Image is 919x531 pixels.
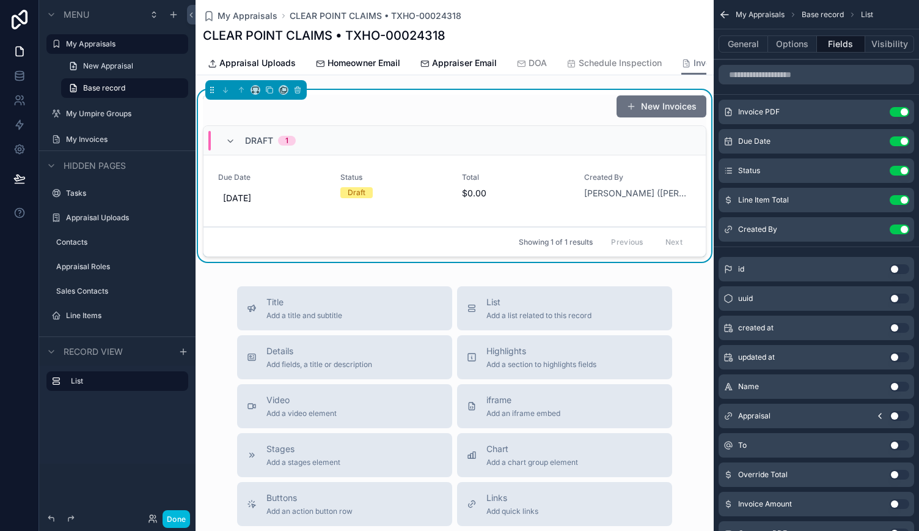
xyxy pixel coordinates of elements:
a: My Appraisals [203,10,277,22]
span: List [861,10,873,20]
span: Chart [486,443,578,455]
div: Draft [348,187,365,198]
span: New Appraisal [83,61,133,71]
a: Appraiser Email [420,52,497,76]
button: iframeAdd an iframe embed [457,384,672,428]
label: Appraisal Roles [56,262,181,272]
span: My Appraisals [736,10,785,20]
span: $0.00 [462,187,569,199]
span: Add a video element [266,409,337,418]
label: Appraisal Uploads [66,213,181,223]
span: Base record [802,10,844,20]
a: Invoices [681,52,728,75]
span: Add a stages element [266,458,340,467]
button: StagesAdd a stages element [237,433,452,477]
span: Record view [64,346,123,358]
span: Title [266,296,342,308]
a: Base record [61,78,188,98]
a: CLEAR POINT CLAIMS • TXHO-00024318 [290,10,461,22]
label: My Appraisals [66,39,181,49]
span: Add fields, a title or description [266,360,372,369]
button: ListAdd a list related to this record [457,286,672,330]
span: Appraiser Email [432,57,497,69]
a: Homeowner Email [315,52,400,76]
span: Add a list related to this record [486,311,591,321]
span: Invoices [694,57,728,69]
button: HighlightsAdd a section to highlights fields [457,335,672,379]
span: Due Date [738,136,771,146]
label: My Invoices [66,135,181,144]
button: Fields [817,35,866,53]
span: My Appraisals [218,10,277,22]
button: ButtonsAdd an action button row [237,482,452,526]
span: Add a section to highlights fields [486,360,596,369]
a: Schedule Inspection [566,52,662,76]
button: LinksAdd quick links [457,482,672,526]
span: Override Total [738,470,788,480]
span: [DATE] [223,192,321,204]
span: Links [486,492,538,504]
button: Visibility [865,35,914,53]
label: Tasks [66,188,181,198]
div: 1 [285,136,288,146]
button: General [719,35,768,53]
label: Line Items [66,311,181,321]
span: Created By [738,225,777,234]
span: created at [738,323,774,333]
span: List [486,296,591,308]
span: Add an iframe embed [486,409,560,418]
button: ChartAdd a chart group element [457,433,672,477]
span: Status [340,173,448,182]
span: Schedule Inspection [579,57,662,69]
span: Invoice Amount [738,499,792,509]
span: Highlights [486,345,596,357]
a: New Appraisal [61,56,188,76]
span: Line Item Total [738,195,789,205]
span: Add a chart group element [486,458,578,467]
button: VideoAdd a video element [237,384,452,428]
span: uuid [738,294,753,303]
span: iframe [486,394,560,406]
span: Created By [584,173,692,182]
span: Name [738,382,759,392]
span: Base record [83,83,125,93]
button: Done [163,510,190,528]
span: Details [266,345,372,357]
button: DetailsAdd fields, a title or description [237,335,452,379]
label: Contacts [56,237,181,247]
div: scrollable content [39,366,196,403]
span: Menu [64,9,89,21]
span: Add quick links [486,507,538,516]
span: Showing 1 of 1 results [519,237,593,247]
span: Status [738,166,760,176]
span: Due Date [218,173,326,182]
a: Appraisal Uploads [207,52,296,76]
span: id [738,264,744,274]
a: DOA [516,52,547,76]
a: [PERSON_NAME] ([PERSON_NAME][EMAIL_ADDRESS][DOMAIN_NAME]) [584,187,692,199]
span: Total [462,173,569,182]
button: New Invoices [617,95,706,117]
span: Appraisal Uploads [219,57,296,69]
span: updated at [738,352,775,362]
label: My Umpire Groups [66,109,181,119]
span: Buttons [266,492,353,504]
span: Hidden pages [64,160,126,172]
span: Invoice PDF [738,107,780,117]
button: Options [768,35,817,53]
h1: CLEAR POINT CLAIMS • TXHO-00024318 [203,27,445,44]
span: DOA [529,57,547,69]
label: Sales Contacts [56,286,181,296]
